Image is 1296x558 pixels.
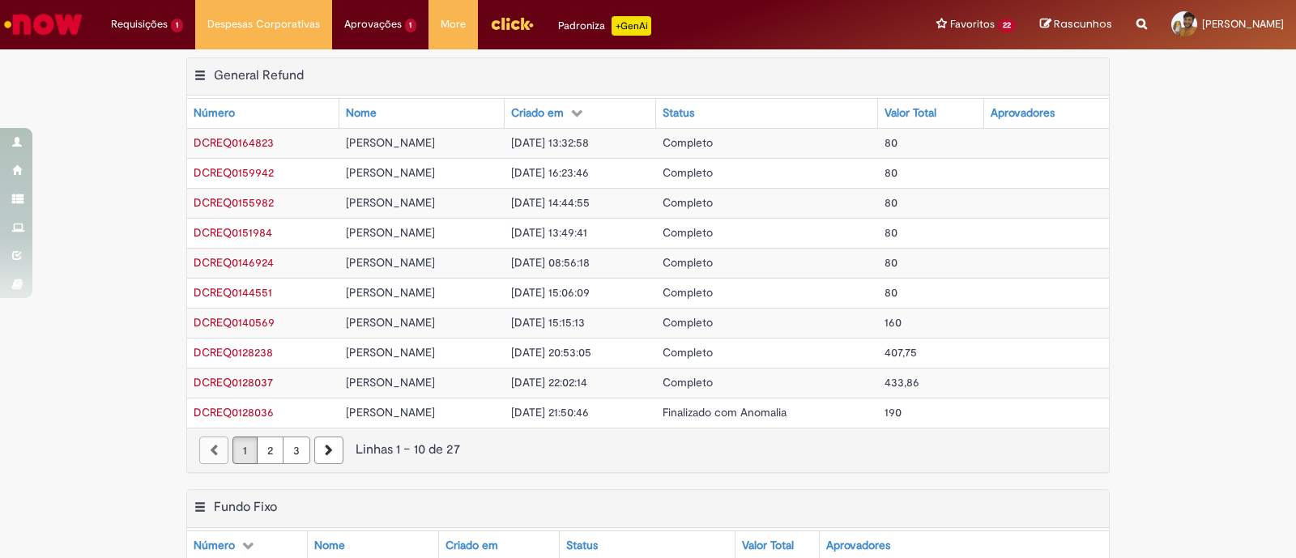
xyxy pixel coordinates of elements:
span: Completo [663,285,713,300]
a: Abrir Registro: DCREQ0164823 [194,135,274,150]
span: [DATE] 15:15:13 [511,315,585,330]
span: Completo [663,375,713,390]
span: [PERSON_NAME] [346,135,435,150]
span: [DATE] 13:49:41 [511,225,587,240]
div: Valor Total [885,105,936,121]
span: 80 [885,225,897,240]
span: 80 [885,285,897,300]
a: Abrir Registro: DCREQ0128036 [194,405,274,420]
span: 1 [171,19,183,32]
span: [DATE] 15:06:09 [511,285,590,300]
span: DCREQ0128238 [194,345,273,360]
span: [DATE] 16:23:46 [511,165,589,180]
span: DCREQ0140569 [194,315,275,330]
h2: Fundo Fixo [214,499,277,515]
div: Criado em [446,538,498,554]
span: [PERSON_NAME] [346,375,435,390]
span: 80 [885,255,897,270]
span: [DATE] 21:50:46 [511,405,589,420]
span: DCREQ0155982 [194,195,274,210]
a: Abrir Registro: DCREQ0146924 [194,255,274,270]
span: More [441,16,466,32]
button: Fundo Fixo Menu de contexto [194,499,207,520]
span: Requisições [111,16,168,32]
span: DCREQ0144551 [194,285,272,300]
a: Página 3 [283,437,310,464]
img: click_logo_yellow_360x200.png [490,11,534,36]
span: 160 [885,315,902,330]
div: Aprovadores [826,538,890,554]
div: Número [194,105,235,121]
span: 1 [405,19,417,32]
span: [PERSON_NAME] [346,225,435,240]
span: 80 [885,135,897,150]
span: 80 [885,195,897,210]
h2: General Refund [214,67,304,83]
span: Completo [663,255,713,270]
a: Abrir Registro: DCREQ0128238 [194,345,273,360]
span: Completo [663,135,713,150]
span: DCREQ0128037 [194,375,273,390]
span: Favoritos [950,16,995,32]
span: Aprovações [344,16,402,32]
a: Página 2 [257,437,283,464]
div: Valor Total [742,538,794,554]
img: ServiceNow [2,8,85,40]
span: Finalizado com Anomalia [663,405,787,420]
div: Padroniza [558,16,651,36]
span: [PERSON_NAME] [346,255,435,270]
span: Completo [663,345,713,360]
span: DCREQ0159942 [194,165,274,180]
a: Abrir Registro: DCREQ0144551 [194,285,272,300]
div: Aprovadores [991,105,1055,121]
div: Nome [346,105,377,121]
span: Completo [663,165,713,180]
nav: paginação [187,428,1109,472]
span: Completo [663,195,713,210]
button: General Refund Menu de contexto [194,67,207,88]
div: Status [566,538,598,554]
a: Abrir Registro: DCREQ0155982 [194,195,274,210]
span: Rascunhos [1054,16,1112,32]
span: [DATE] 22:02:14 [511,375,587,390]
span: [PERSON_NAME] [346,165,435,180]
a: Abrir Registro: DCREQ0159942 [194,165,274,180]
a: Próxima página [314,437,343,464]
span: [PERSON_NAME] [346,345,435,360]
span: [PERSON_NAME] [346,405,435,420]
a: Abrir Registro: DCREQ0151984 [194,225,272,240]
div: Criado em [511,105,564,121]
span: [PERSON_NAME] [346,285,435,300]
div: Linhas 1 − 10 de 27 [199,441,1097,459]
span: [PERSON_NAME] [346,195,435,210]
span: Despesas Corporativas [207,16,320,32]
div: Status [663,105,694,121]
a: Rascunhos [1040,17,1112,32]
span: DCREQ0151984 [194,225,272,240]
span: [DATE] 14:44:55 [511,195,590,210]
span: [DATE] 13:32:58 [511,135,589,150]
div: Nome [314,538,345,554]
span: DCREQ0146924 [194,255,274,270]
span: 433,86 [885,375,919,390]
span: 407,75 [885,345,917,360]
span: Completo [663,225,713,240]
a: Abrir Registro: DCREQ0140569 [194,315,275,330]
span: 22 [998,19,1016,32]
span: [DATE] 08:56:18 [511,255,590,270]
span: DCREQ0128036 [194,405,274,420]
span: Completo [663,315,713,330]
span: [PERSON_NAME] [1202,17,1284,31]
a: Abrir Registro: DCREQ0128037 [194,375,273,390]
span: [DATE] 20:53:05 [511,345,591,360]
span: [PERSON_NAME] [346,315,435,330]
span: 190 [885,405,902,420]
a: Página 1 [232,437,258,464]
span: 80 [885,165,897,180]
p: +GenAi [612,16,651,36]
div: Número [194,538,235,554]
span: DCREQ0164823 [194,135,274,150]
